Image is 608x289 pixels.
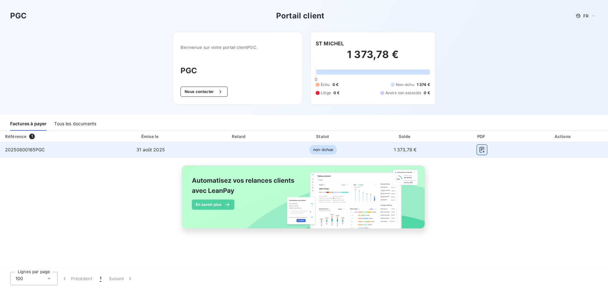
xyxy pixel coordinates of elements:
[396,82,414,88] span: Non-échu
[105,272,137,285] button: Suivant
[332,82,339,88] span: 0 €
[321,90,331,96] span: Litige
[136,147,165,152] span: 31 août 2025
[29,134,35,139] span: 1
[54,117,96,131] div: Tous les documents
[315,77,317,82] span: 0
[96,272,105,285] button: 1
[180,65,295,76] h3: PGC
[321,82,330,88] span: Échu
[276,10,324,22] h3: Portail client
[180,45,295,50] span: Bienvenue sur votre portail client PGC .
[309,145,337,154] span: non-échue
[283,133,364,140] div: Statut
[5,134,27,139] div: Référence
[333,90,339,96] span: 0 €
[198,133,281,140] div: Retard
[424,90,430,96] span: 0 €
[5,147,45,152] span: 20250800165PGC
[10,117,47,131] div: Factures à payer
[16,275,23,282] span: 100
[10,10,27,22] h3: PGC
[385,90,421,96] span: Avoirs non associés
[58,272,96,285] button: Précédent
[394,147,417,152] span: 1 373,78 €
[417,82,430,88] span: 1 374 €
[176,161,432,240] img: banner
[366,133,444,140] div: Solde
[316,40,344,47] h6: ST MICHEL
[583,13,588,18] span: FR
[100,275,101,282] span: 1
[106,133,196,140] div: Émise le
[316,48,430,67] h2: 1 373,78 €
[447,133,517,140] div: PDF
[180,87,227,97] button: Nous contacter
[520,133,607,140] div: Actions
